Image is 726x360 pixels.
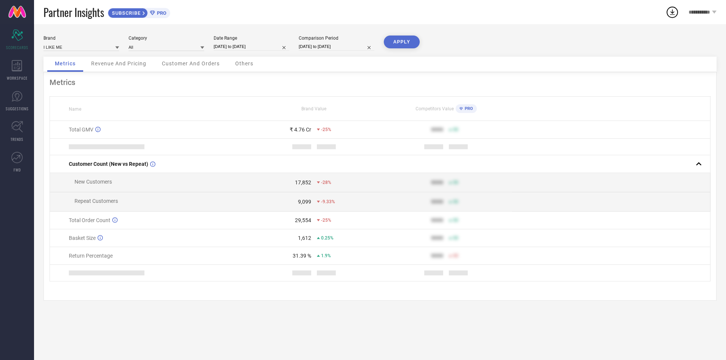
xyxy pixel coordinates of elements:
span: -25% [321,127,331,132]
span: PRO [155,10,166,16]
span: Customer Count (New vs Repeat) [69,161,148,167]
div: Metrics [50,78,710,87]
span: Metrics [55,60,76,66]
div: Category [129,36,204,41]
span: Partner Insights [43,5,104,20]
input: Select comparison period [299,43,374,51]
span: Basket Size [69,235,96,241]
span: Return Percentage [69,253,113,259]
span: SUGGESTIONS [6,106,29,111]
div: Comparison Period [299,36,374,41]
div: 31.39 % [293,253,311,259]
span: Repeat Customers [74,198,118,204]
div: Date Range [214,36,289,41]
span: 50 [453,180,458,185]
div: 29,554 [295,217,311,223]
span: Brand Value [301,106,326,111]
span: -9.33% [321,199,335,204]
span: Total Order Count [69,217,110,223]
div: 9999 [431,253,443,259]
span: 50 [453,127,458,132]
div: Open download list [665,5,679,19]
div: ₹ 4.76 Cr [290,127,311,133]
span: FWD [14,167,21,173]
span: 1.9% [321,253,331,258]
span: -25% [321,218,331,223]
span: -28% [321,180,331,185]
span: TRENDS [11,136,23,142]
a: SUBSCRIBEPRO [108,6,170,18]
div: Brand [43,36,119,41]
div: 1,612 [298,235,311,241]
div: 9999 [431,217,443,223]
span: Total GMV [69,127,93,133]
div: 17,852 [295,179,311,185]
span: 50 [453,199,458,204]
div: 9999 [431,235,443,241]
span: New Customers [74,179,112,185]
span: 50 [453,235,458,241]
div: 9999 [431,199,443,205]
div: 9999 [431,127,443,133]
span: 50 [453,253,458,258]
input: Select date range [214,43,289,51]
span: Revenue And Pricing [91,60,146,66]
span: Competitors Value [416,106,454,111]
span: PRO [463,106,473,111]
span: SCORECARDS [6,45,28,50]
span: WORKSPACE [7,75,28,81]
span: 0.25% [321,235,334,241]
span: Customer And Orders [162,60,220,66]
span: 50 [453,218,458,223]
div: 9,099 [298,199,311,205]
span: Others [235,60,253,66]
span: SUBSCRIBE [108,10,143,16]
button: APPLY [384,36,420,48]
span: Name [69,107,81,112]
div: 9999 [431,179,443,185]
